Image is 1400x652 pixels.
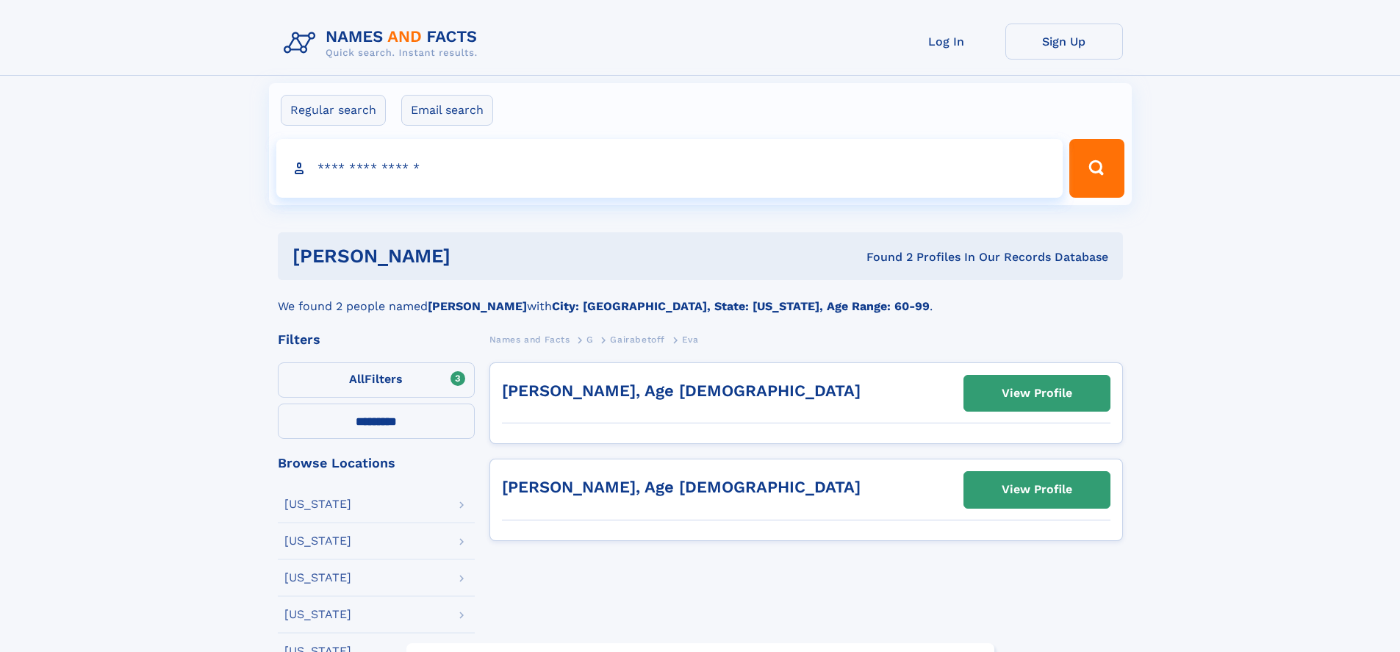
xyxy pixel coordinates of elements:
[428,299,527,313] b: [PERSON_NAME]
[284,498,351,510] div: [US_STATE]
[658,249,1108,265] div: Found 2 Profiles In Our Records Database
[1005,24,1123,60] a: Sign Up
[1002,473,1072,506] div: View Profile
[1069,139,1124,198] button: Search Button
[349,372,365,386] span: All
[489,330,570,348] a: Names and Facts
[278,456,475,470] div: Browse Locations
[276,139,1063,198] input: search input
[586,330,594,348] a: G
[284,535,351,547] div: [US_STATE]
[278,280,1123,315] div: We found 2 people named with .
[278,333,475,346] div: Filters
[401,95,493,126] label: Email search
[682,334,699,345] span: Eva
[1002,376,1072,410] div: View Profile
[502,381,861,400] a: [PERSON_NAME], Age [DEMOGRAPHIC_DATA]
[586,334,594,345] span: G
[292,247,658,265] h1: [PERSON_NAME]
[964,472,1110,507] a: View Profile
[284,609,351,620] div: [US_STATE]
[888,24,1005,60] a: Log In
[281,95,386,126] label: Regular search
[610,330,665,348] a: Gairabetoff
[278,24,489,63] img: Logo Names and Facts
[278,362,475,398] label: Filters
[552,299,930,313] b: City: [GEOGRAPHIC_DATA], State: [US_STATE], Age Range: 60-99
[284,572,351,584] div: [US_STATE]
[502,478,861,496] a: [PERSON_NAME], Age [DEMOGRAPHIC_DATA]
[610,334,665,345] span: Gairabetoff
[964,376,1110,411] a: View Profile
